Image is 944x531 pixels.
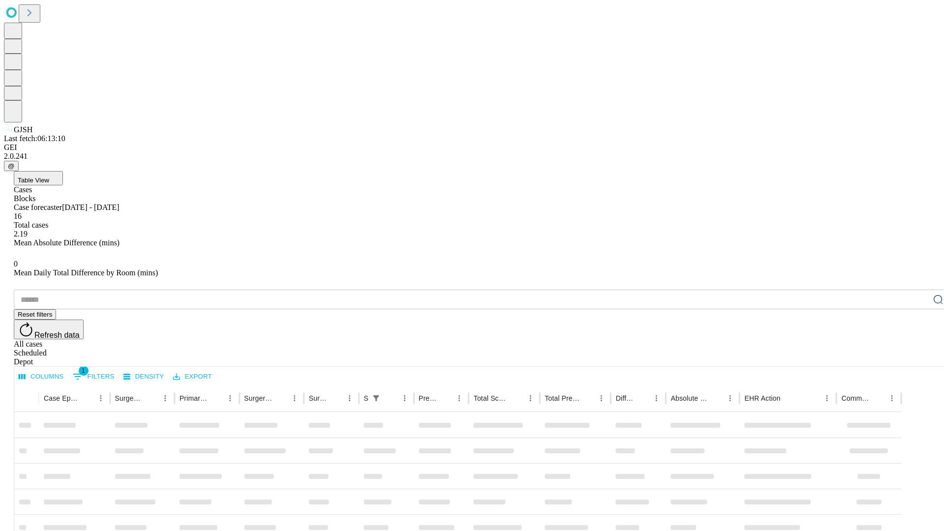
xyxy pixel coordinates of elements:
button: Menu [649,391,663,405]
button: Sort [781,391,795,405]
div: Comments [841,394,870,402]
span: 1 [79,366,88,376]
button: Show filters [70,369,117,384]
button: Menu [343,391,356,405]
button: Menu [398,391,412,405]
span: Last fetch: 06:13:10 [4,134,65,143]
button: Reset filters [14,309,56,320]
span: Mean Absolute Difference (mins) [14,238,119,247]
div: EHR Action [744,394,780,402]
button: Menu [524,391,537,405]
button: Menu [594,391,608,405]
span: [DATE] - [DATE] [62,203,119,211]
span: Reset filters [18,311,52,318]
button: Sort [145,391,158,405]
button: @ [4,161,19,171]
div: Primary Service [179,394,208,402]
div: 2.0.241 [4,152,940,161]
button: Sort [274,391,288,405]
button: Refresh data [14,320,84,339]
button: Sort [384,391,398,405]
div: Difference [616,394,635,402]
span: @ [8,162,15,170]
span: Table View [18,177,49,184]
button: Density [121,369,167,384]
div: Absolute Difference [671,394,708,402]
button: Menu [223,391,237,405]
span: 0 [14,260,18,268]
div: 1 active filter [369,391,383,405]
button: Sort [636,391,649,405]
button: Menu [723,391,737,405]
button: Menu [452,391,466,405]
div: Surgery Name [244,394,273,402]
button: Sort [209,391,223,405]
span: Refresh data [34,331,80,339]
button: Sort [80,391,94,405]
div: Case Epic Id [44,394,79,402]
button: Menu [820,391,834,405]
button: Show filters [369,391,383,405]
button: Export [171,369,214,384]
button: Sort [709,391,723,405]
button: Menu [94,391,108,405]
button: Sort [581,391,594,405]
div: GEI [4,143,940,152]
button: Sort [439,391,452,405]
span: Mean Daily Total Difference by Room (mins) [14,268,158,277]
div: Surgery Date [309,394,328,402]
span: 2.19 [14,230,28,238]
button: Menu [885,391,899,405]
button: Menu [158,391,172,405]
div: Total Predicted Duration [545,394,580,402]
div: Total Scheduled Duration [473,394,509,402]
button: Sort [510,391,524,405]
span: GJSH [14,125,32,134]
span: 16 [14,212,22,220]
span: Case forecaster [14,203,62,211]
button: Table View [14,171,63,185]
div: Predicted In Room Duration [419,394,438,402]
button: Sort [871,391,885,405]
button: Menu [288,391,301,405]
span: Total cases [14,221,48,229]
div: Scheduled In Room Duration [364,394,368,402]
div: Surgeon Name [115,394,144,402]
button: Sort [329,391,343,405]
button: Select columns [16,369,66,384]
